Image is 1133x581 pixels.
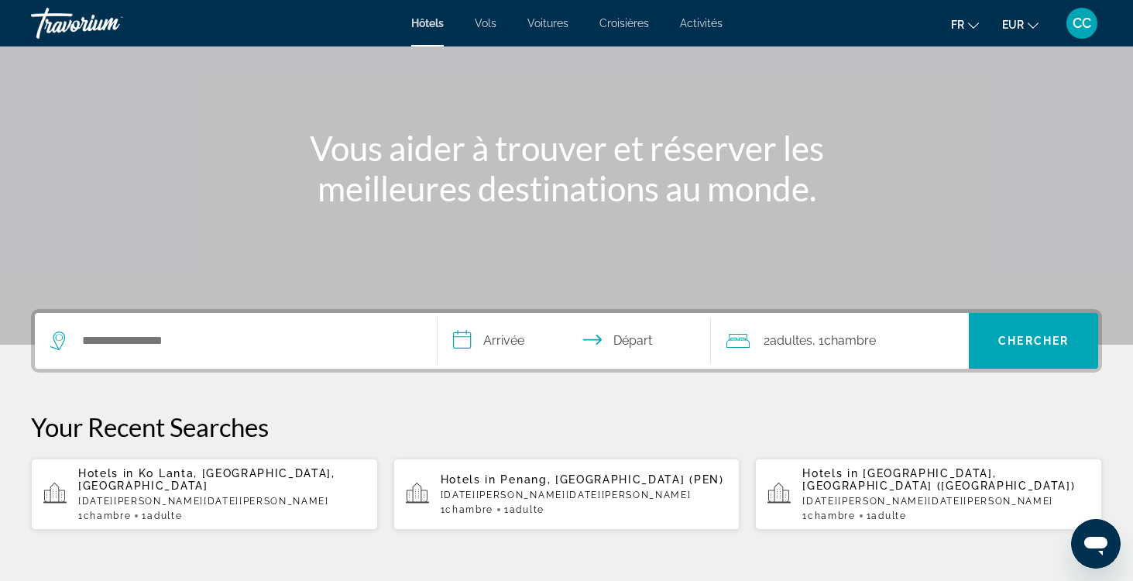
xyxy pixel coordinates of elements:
[438,313,711,369] button: Select check in and out date
[276,128,857,208] h1: Vous aider à trouver et réserver les meilleures destinations au monde.
[802,496,1090,507] p: [DATE][PERSON_NAME][DATE][PERSON_NAME]
[680,17,723,29] a: Activités
[770,333,812,348] span: Adultes
[599,17,649,29] a: Croisières
[78,467,134,480] span: Hotels in
[78,511,131,521] span: 1
[969,313,1098,369] button: Search
[867,511,907,521] span: 1
[411,17,444,29] a: Hôtels
[871,511,906,521] span: Adulte
[998,335,1069,347] span: Chercher
[35,313,1098,369] div: Search widget
[81,329,414,352] input: Search hotel destination
[441,504,493,515] span: 1
[31,411,1102,442] p: Your Recent Searches
[510,504,544,515] span: Adulte
[31,458,378,531] button: Hotels in Ko Lanta, [GEOGRAPHIC_DATA], [GEOGRAPHIC_DATA][DATE][PERSON_NAME][DATE][PERSON_NAME]1Ch...
[802,511,855,521] span: 1
[755,458,1102,531] button: Hotels in [GEOGRAPHIC_DATA], [GEOGRAPHIC_DATA] ([GEOGRAPHIC_DATA])[DATE][PERSON_NAME][DATE][PERSO...
[78,496,366,507] p: [DATE][PERSON_NAME][DATE][PERSON_NAME]
[951,19,964,31] span: fr
[142,511,182,521] span: 1
[1071,519,1121,569] iframe: Bouton de lancement de la fenêtre de messagerie
[1062,7,1102,40] button: User Menu
[1002,19,1024,31] span: EUR
[441,473,496,486] span: Hotels in
[504,504,544,515] span: 1
[1073,15,1091,31] span: CC
[78,467,335,492] span: Ko Lanta, [GEOGRAPHIC_DATA], [GEOGRAPHIC_DATA]
[31,3,186,43] a: Travorium
[527,17,568,29] a: Voitures
[802,467,1075,492] span: [GEOGRAPHIC_DATA], [GEOGRAPHIC_DATA] ([GEOGRAPHIC_DATA])
[393,458,740,531] button: Hotels in Penang, [GEOGRAPHIC_DATA] (PEN)[DATE][PERSON_NAME][DATE][PERSON_NAME]1Chambre1Adulte
[808,511,856,521] span: Chambre
[812,330,876,352] span: , 1
[711,313,969,369] button: Travelers: 2 adults, 0 children
[824,333,876,348] span: Chambre
[500,473,723,486] span: Penang, [GEOGRAPHIC_DATA] (PEN)
[764,330,812,352] span: 2
[445,504,493,515] span: Chambre
[475,17,496,29] a: Vols
[147,511,182,521] span: Adulte
[802,467,858,480] span: Hotels in
[84,511,132,521] span: Chambre
[951,13,979,36] button: Change language
[441,490,728,500] p: [DATE][PERSON_NAME][DATE][PERSON_NAME]
[1002,13,1039,36] button: Change currency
